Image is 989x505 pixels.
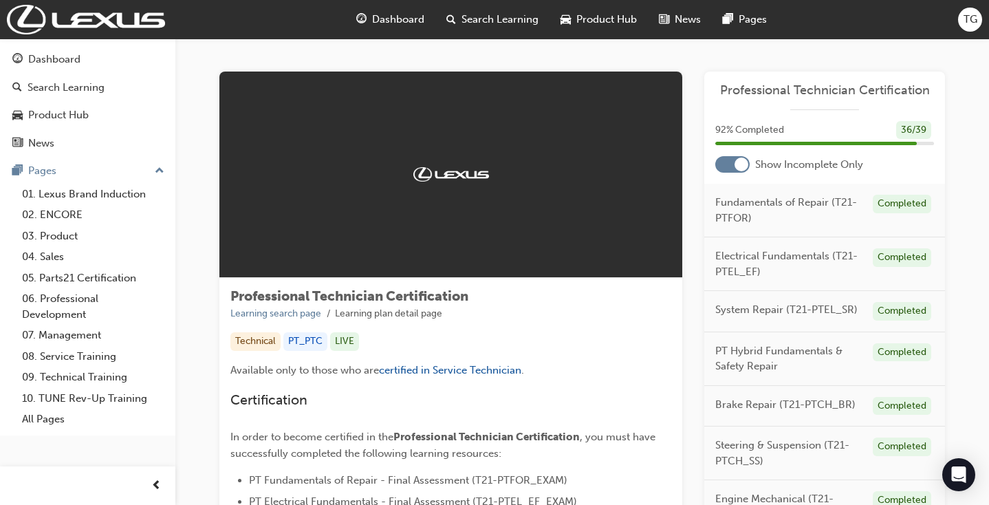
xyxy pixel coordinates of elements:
[6,47,170,72] a: Dashboard
[521,364,524,376] span: .
[6,75,170,100] a: Search Learning
[28,52,80,67] div: Dashboard
[17,184,170,205] a: 01. Lexus Brand Induction
[576,12,637,28] span: Product Hub
[712,6,778,34] a: pages-iconPages
[675,12,701,28] span: News
[12,165,23,178] span: pages-icon
[561,11,571,28] span: car-icon
[230,308,321,319] a: Learning search page
[28,163,56,179] div: Pages
[28,136,54,151] div: News
[873,343,931,362] div: Completed
[17,288,170,325] a: 06. Professional Development
[12,109,23,122] span: car-icon
[739,12,767,28] span: Pages
[7,5,165,34] img: Trak
[446,11,456,28] span: search-icon
[755,157,863,173] span: Show Incomplete Only
[17,204,170,226] a: 02. ENCORE
[648,6,712,34] a: news-iconNews
[659,11,669,28] span: news-icon
[17,268,170,289] a: 05. Parts21 Certification
[715,248,862,279] span: Electrical Fundamentals (T21-PTEL_EF)
[942,458,975,491] div: Open Intercom Messenger
[356,11,367,28] span: guage-icon
[17,367,170,388] a: 09. Technical Training
[873,195,931,213] div: Completed
[393,431,580,443] span: Professional Technician Certification
[873,248,931,267] div: Completed
[330,332,359,351] div: LIVE
[958,8,982,32] button: TG
[6,44,170,158] button: DashboardSearch LearningProduct HubNews
[12,138,23,150] span: news-icon
[12,82,22,94] span: search-icon
[715,302,858,318] span: System Repair (T21-PTEL_SR)
[6,158,170,184] button: Pages
[413,167,489,181] img: Trak
[873,397,931,416] div: Completed
[6,131,170,156] a: News
[17,409,170,430] a: All Pages
[715,83,934,98] a: Professional Technician Certification
[715,438,862,469] span: Steering & Suspension (T21-PTCH_SS)
[230,431,393,443] span: In order to become certified in the
[345,6,435,34] a: guage-iconDashboard
[230,332,281,351] div: Technical
[28,80,105,96] div: Search Learning
[17,246,170,268] a: 04. Sales
[12,54,23,66] span: guage-icon
[230,364,379,376] span: Available only to those who are
[151,477,162,495] span: prev-icon
[873,438,931,456] div: Completed
[230,431,658,460] span: , you must have successfully completed the following learning resources:
[28,107,89,123] div: Product Hub
[249,474,567,486] span: PT Fundamentals of Repair - Final Assessment (T21-PTFOR_EXAM)
[230,392,307,408] span: Certification
[372,12,424,28] span: Dashboard
[715,195,862,226] span: Fundamentals of Repair (T21-PTFOR)
[335,306,442,322] li: Learning plan detail page
[17,346,170,367] a: 08. Service Training
[379,364,521,376] a: certified in Service Technician
[715,343,862,374] span: PT Hybrid Fundamentals & Safety Repair
[550,6,648,34] a: car-iconProduct Hub
[6,103,170,128] a: Product Hub
[723,11,733,28] span: pages-icon
[896,121,931,140] div: 36 / 39
[155,162,164,180] span: up-icon
[715,397,856,413] span: Brake Repair (T21-PTCH_BR)
[435,6,550,34] a: search-iconSearch Learning
[17,325,170,346] a: 07. Management
[873,302,931,321] div: Completed
[230,288,468,304] span: Professional Technician Certification
[17,226,170,247] a: 03. Product
[715,122,784,138] span: 92 % Completed
[283,332,327,351] div: PT_PTC
[964,12,977,28] span: TG
[461,12,539,28] span: Search Learning
[17,388,170,409] a: 10. TUNE Rev-Up Training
